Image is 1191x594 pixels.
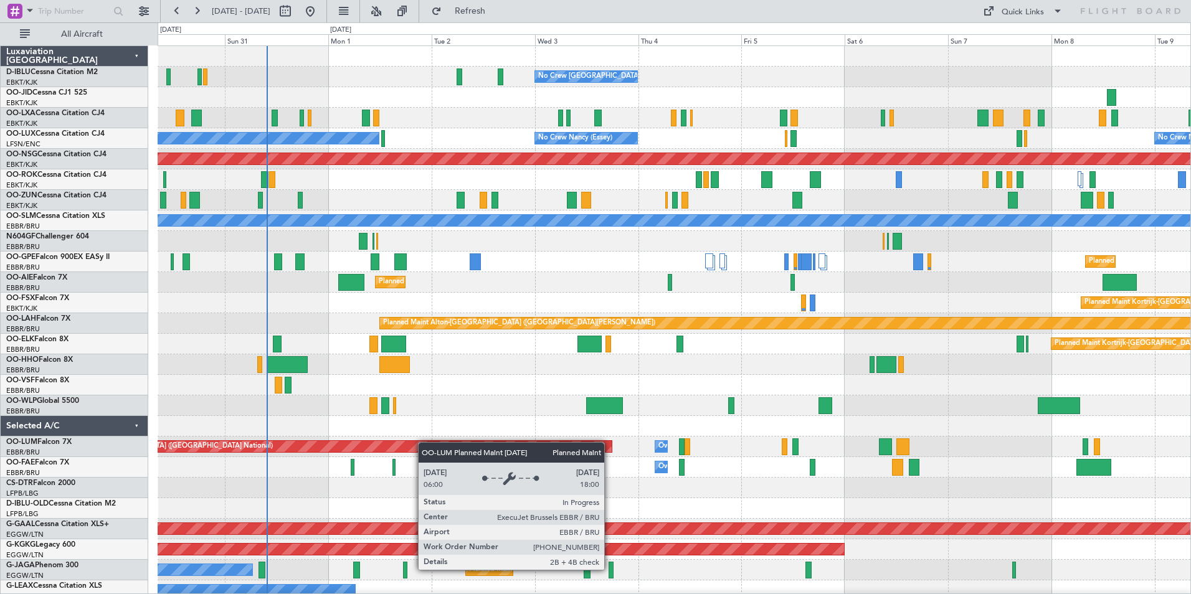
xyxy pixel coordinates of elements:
a: EBBR/BRU [6,222,40,231]
a: OO-LXACessna Citation CJ4 [6,110,105,117]
div: [DATE] [160,25,181,35]
div: Mon 8 [1051,34,1155,45]
a: EBBR/BRU [6,263,40,272]
a: EBKT/KJK [6,181,37,190]
a: OO-JIDCessna CJ1 525 [6,89,87,97]
div: Owner Melsbroek Air Base [658,458,743,476]
a: OO-FAEFalcon 7X [6,459,69,466]
a: EBBR/BRU [6,345,40,354]
a: EBBR/BRU [6,365,40,375]
span: OO-LUM [6,438,37,446]
a: EGGW/LTN [6,550,44,560]
span: OO-SLM [6,212,36,220]
span: OO-VSF [6,377,35,384]
a: EBKT/KJK [6,98,37,108]
span: CS-DTR [6,479,33,487]
div: Sun 31 [225,34,328,45]
span: [DATE] - [DATE] [212,6,270,17]
span: OO-LAH [6,315,36,323]
a: OO-NSGCessna Citation CJ4 [6,151,107,158]
a: OO-LUXCessna Citation CJ4 [6,130,105,138]
a: EBBR/BRU [6,386,40,395]
span: OO-WLP [6,397,37,405]
button: Refresh [425,1,500,21]
input: Trip Number [38,2,110,21]
a: N604GFChallenger 604 [6,233,89,240]
span: OO-LXA [6,110,36,117]
a: G-LEAXCessna Citation XLS [6,582,102,590]
button: All Aircraft [14,24,135,44]
a: CS-DTRFalcon 2000 [6,479,75,487]
div: Planned Maint [GEOGRAPHIC_DATA] ([GEOGRAPHIC_DATA]) [379,273,575,291]
div: Planned Maint [GEOGRAPHIC_DATA] ([GEOGRAPHIC_DATA] National) [47,437,273,456]
div: No Crew Nancy (Essey) [538,129,612,148]
a: EGGW/LTN [6,530,44,539]
span: N604GF [6,233,36,240]
a: EGGW/LTN [6,571,44,580]
a: OO-GPEFalcon 900EX EASy II [6,253,110,261]
span: D-IBLU-OLD [6,500,49,507]
a: EBBR/BRU [6,242,40,252]
span: OO-ZUN [6,192,37,199]
a: OO-WLPGlobal 5500 [6,397,79,405]
a: G-JAGAPhenom 300 [6,562,78,569]
a: OO-ZUNCessna Citation CJ4 [6,192,107,199]
a: G-KGKGLegacy 600 [6,541,75,549]
a: EBBR/BRU [6,468,40,478]
a: D-IBLUCessna Citation M2 [6,68,98,76]
span: All Aircraft [32,30,131,39]
div: [DATE] [330,25,351,35]
div: Thu 4 [638,34,742,45]
div: Planned Maint Alton-[GEOGRAPHIC_DATA] ([GEOGRAPHIC_DATA][PERSON_NAME]) [383,314,655,332]
a: EBBR/BRU [6,283,40,293]
span: OO-ELK [6,336,34,343]
a: OO-LAHFalcon 7X [6,315,70,323]
a: OO-AIEFalcon 7X [6,274,67,281]
div: Wed 3 [535,34,638,45]
a: EBKT/KJK [6,78,37,87]
a: EBKT/KJK [6,160,37,169]
span: G-LEAX [6,582,33,590]
div: Owner Melsbroek Air Base [658,437,743,456]
div: Sat 6 [845,34,948,45]
a: LFPB/LBG [6,509,39,519]
a: EBBR/BRU [6,448,40,457]
span: D-IBLU [6,68,31,76]
a: OO-LUMFalcon 7X [6,438,72,446]
a: OO-VSFFalcon 8X [6,377,69,384]
a: LFSN/ENC [6,139,40,149]
div: Sun 7 [948,34,1051,45]
a: D-IBLU-OLDCessna Citation M2 [6,500,116,507]
span: OO-JID [6,89,32,97]
span: OO-GPE [6,253,36,261]
div: Planned Maint [GEOGRAPHIC_DATA] ([GEOGRAPHIC_DATA]) [469,560,665,579]
a: EBKT/KJK [6,201,37,210]
span: G-GAAL [6,521,35,528]
div: Tue 2 [432,34,535,45]
a: OO-ELKFalcon 8X [6,336,69,343]
button: Quick Links [977,1,1069,21]
div: Mon 1 [328,34,432,45]
span: OO-ROK [6,171,37,179]
div: Sat 30 [121,34,225,45]
span: OO-NSG [6,151,37,158]
span: G-JAGA [6,562,35,569]
a: EBBR/BRU [6,324,40,334]
a: EBBR/BRU [6,407,40,416]
span: OO-FAE [6,459,35,466]
a: OO-ROKCessna Citation CJ4 [6,171,107,179]
a: EBKT/KJK [6,304,37,313]
span: OO-FSX [6,295,35,302]
a: G-GAALCessna Citation XLS+ [6,521,109,528]
div: Quick Links [1002,6,1044,19]
a: OO-HHOFalcon 8X [6,356,73,364]
span: OO-LUX [6,130,36,138]
span: Refresh [444,7,496,16]
a: OO-FSXFalcon 7X [6,295,69,302]
div: Fri 5 [741,34,845,45]
a: OO-SLMCessna Citation XLS [6,212,105,220]
span: OO-HHO [6,356,39,364]
span: G-KGKG [6,541,36,549]
a: LFPB/LBG [6,489,39,498]
a: EBKT/KJK [6,119,37,128]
